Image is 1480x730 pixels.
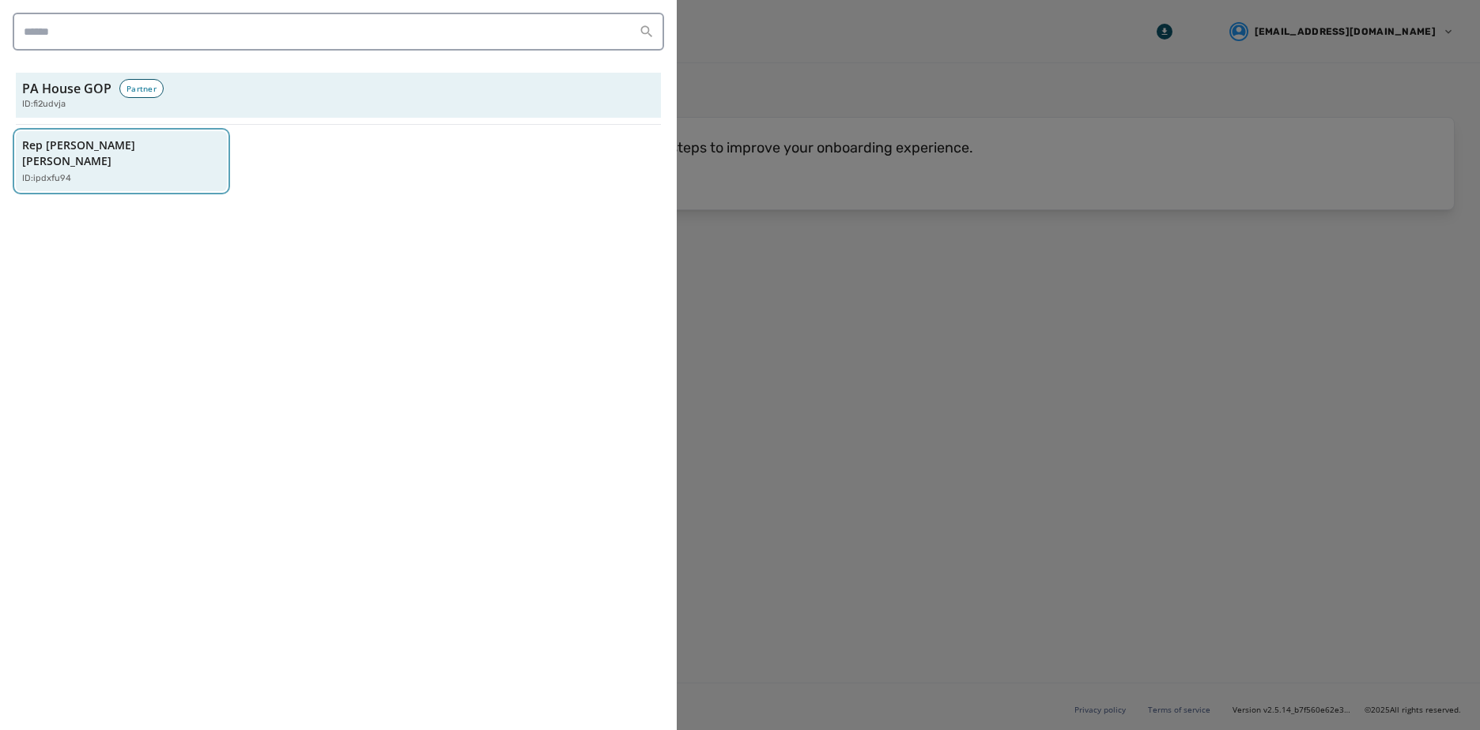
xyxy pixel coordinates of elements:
span: ID: fi2udvja [22,98,66,111]
button: Rep [PERSON_NAME] [PERSON_NAME]ID:ipdxfu94 [16,131,227,192]
h3: PA House GOP [22,79,111,98]
div: Partner [119,79,164,98]
button: PA House GOPPartnerID:fi2udvja [16,73,661,118]
p: ID: ipdxfu94 [22,172,71,186]
p: Rep [PERSON_NAME] [PERSON_NAME] [22,137,205,169]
